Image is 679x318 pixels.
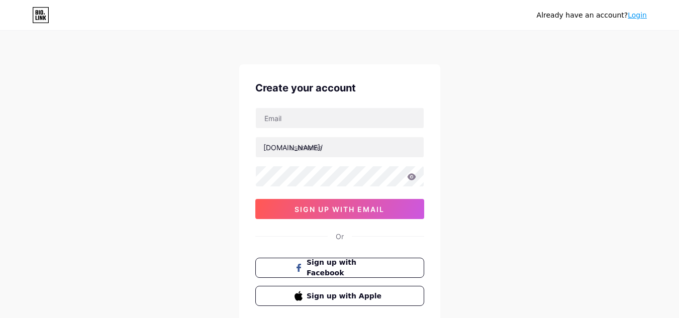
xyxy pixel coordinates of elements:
span: sign up with email [295,205,384,214]
div: Already have an account? [537,10,647,21]
span: Sign up with Apple [307,291,384,301]
input: username [256,137,424,157]
div: [DOMAIN_NAME]/ [263,142,323,153]
span: Sign up with Facebook [307,257,384,278]
div: Create your account [255,80,424,95]
button: Sign up with Facebook [255,258,424,278]
button: sign up with email [255,199,424,219]
input: Email [256,108,424,128]
a: Login [628,11,647,19]
div: Or [336,231,344,242]
button: Sign up with Apple [255,286,424,306]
